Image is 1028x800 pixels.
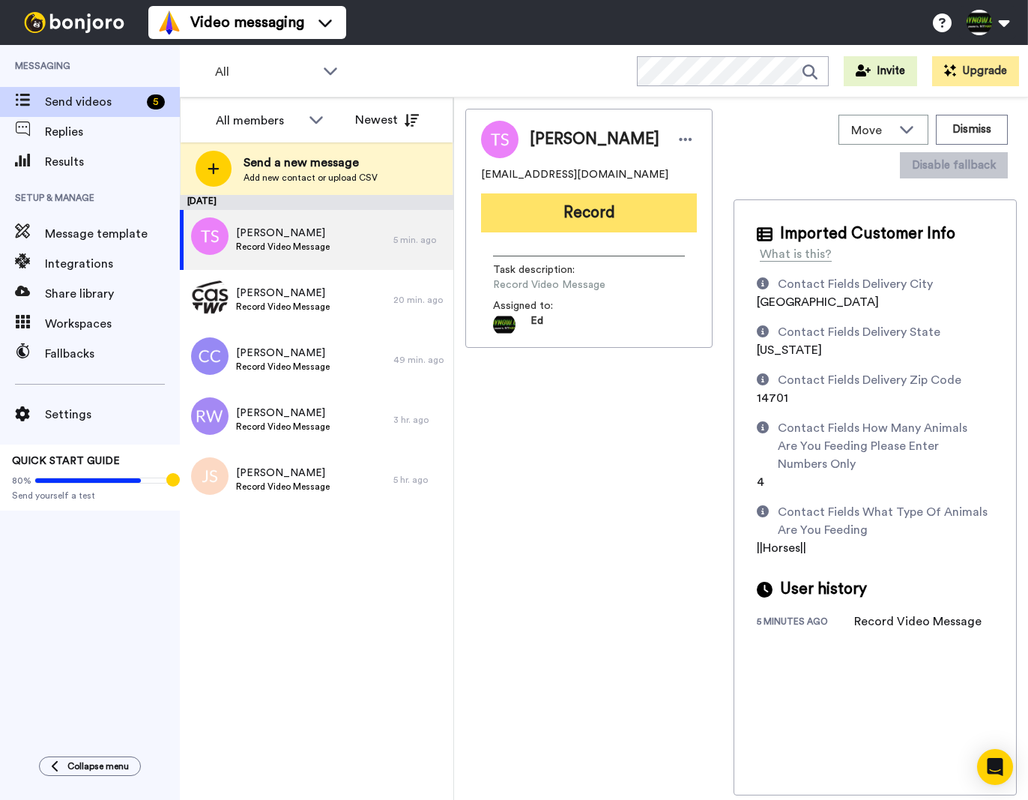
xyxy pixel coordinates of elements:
img: 742c10c2-863d-44a6-bb7f-2f63d183e98e-1754845324.jpg [493,313,515,336]
span: Ed [530,313,543,336]
span: Record Video Message [236,301,330,313]
span: Record Video Message [236,361,330,373]
button: Disable fallback [900,152,1008,178]
img: js.png [191,457,229,495]
span: Assigned to: [493,298,598,313]
span: Record Video Message [236,241,330,253]
span: Fallbacks [45,345,180,363]
span: Send videos [45,93,141,111]
span: Send a new message [244,154,378,172]
button: Record [481,193,697,232]
span: [PERSON_NAME] [236,466,330,481]
span: Record Video Message [236,481,330,493]
img: cc.png [191,337,229,375]
span: Results [45,153,180,171]
img: ts.png [191,217,229,255]
div: 5 hr. ago [393,474,446,486]
div: [DATE] [180,195,453,210]
span: Workspaces [45,315,180,333]
span: Share library [45,285,180,303]
span: Integrations [45,255,180,273]
span: [US_STATE] [757,344,822,356]
div: Contact Fields Delivery State [778,323,940,341]
button: Dismiss [936,115,1008,145]
span: [PERSON_NAME] [236,406,330,421]
span: Settings [45,406,180,424]
span: [PERSON_NAME] [236,286,330,301]
div: 49 min. ago [393,354,446,366]
span: 80% [12,475,31,487]
button: Collapse menu [39,757,141,776]
div: Contact Fields Delivery City [778,275,933,293]
span: All [215,63,315,81]
span: 4 [757,476,764,488]
span: Imported Customer Info [780,223,955,245]
img: rw.png [191,397,229,435]
img: bj-logo-header-white.svg [18,12,130,33]
img: Image of Todd Swartz [481,121,518,158]
div: Contact Fields Delivery Zip Code [778,371,961,389]
div: What is this? [760,245,832,263]
span: [PERSON_NAME] [530,128,659,151]
span: Video messaging [190,12,304,33]
button: Upgrade [932,56,1019,86]
span: Move [851,121,892,139]
span: Collapse menu [67,760,129,772]
span: User history [780,578,867,601]
span: [PERSON_NAME] [236,226,330,241]
div: 5 min. ago [393,234,446,246]
div: 5 minutes ago [757,616,854,631]
span: Add new contact or upload CSV [244,172,378,184]
button: Newest [344,105,430,135]
div: Record Video Message [854,613,982,631]
span: Replies [45,123,180,141]
div: Tooltip anchor [166,473,180,487]
span: Message template [45,225,180,243]
span: [PERSON_NAME] [236,346,330,361]
div: 5 [147,94,165,109]
div: Contact Fields How Many Animals Are You Feeding Please Enter Numbers Only [778,419,988,473]
button: Invite [844,56,917,86]
span: Record Video Message [493,277,635,292]
div: Contact Fields What Type Of Animals Are You Feeding [778,503,988,539]
span: Record Video Message [236,421,330,433]
span: [GEOGRAPHIC_DATA] [757,296,879,308]
img: vm-color.svg [157,10,181,34]
div: All members [216,112,301,130]
div: Open Intercom Messenger [977,749,1013,785]
span: Task description : [493,262,598,277]
img: e04e0baa-ac47-45fa-9370-2e9913272462.jpg [191,277,229,315]
span: 14701 [757,392,788,404]
span: [EMAIL_ADDRESS][DOMAIN_NAME] [481,167,668,182]
div: 20 min. ago [393,294,446,306]
div: 3 hr. ago [393,414,446,426]
span: Send yourself a test [12,490,168,502]
span: QUICK START GUIDE [12,456,120,466]
span: ||Horses|| [757,542,806,554]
